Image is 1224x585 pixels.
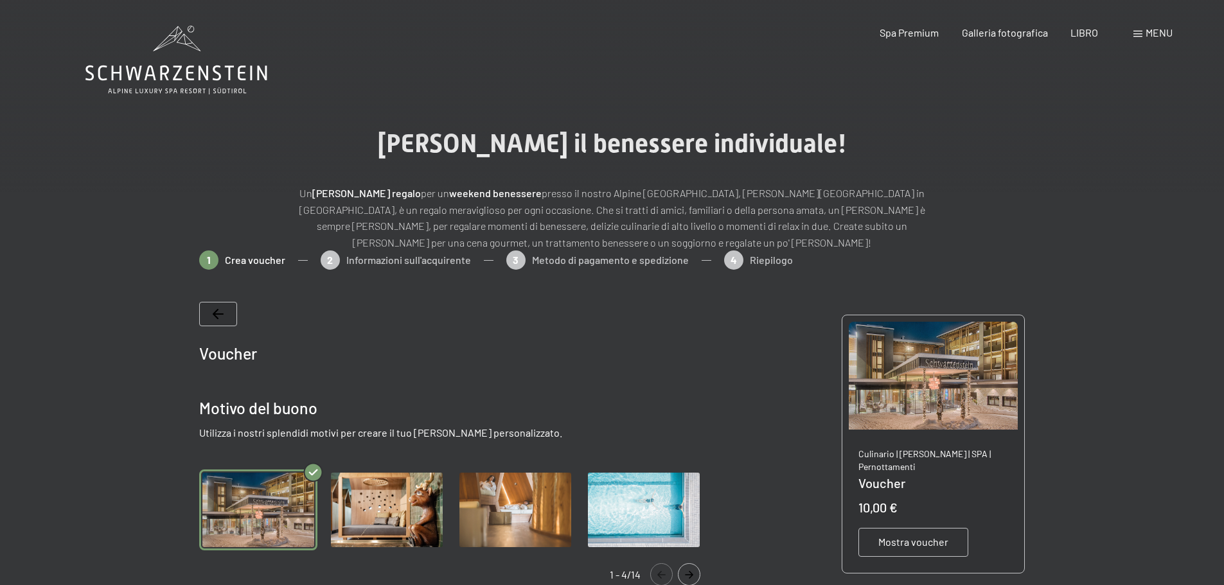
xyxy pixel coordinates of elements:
[1146,26,1173,39] font: menu
[299,187,312,199] font: Un
[421,187,449,199] font: per un
[1070,26,1098,39] a: LIBRO
[299,187,925,249] font: presso il nostro Alpine [GEOGRAPHIC_DATA], [PERSON_NAME][GEOGRAPHIC_DATA] in [GEOGRAPHIC_DATA], è...
[962,26,1048,39] a: Galleria fotografica
[880,26,939,39] a: Spa Premium
[449,187,542,199] font: weekend benessere
[312,187,421,199] font: [PERSON_NAME] regalo
[378,128,847,159] font: [PERSON_NAME] il benessere individuale!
